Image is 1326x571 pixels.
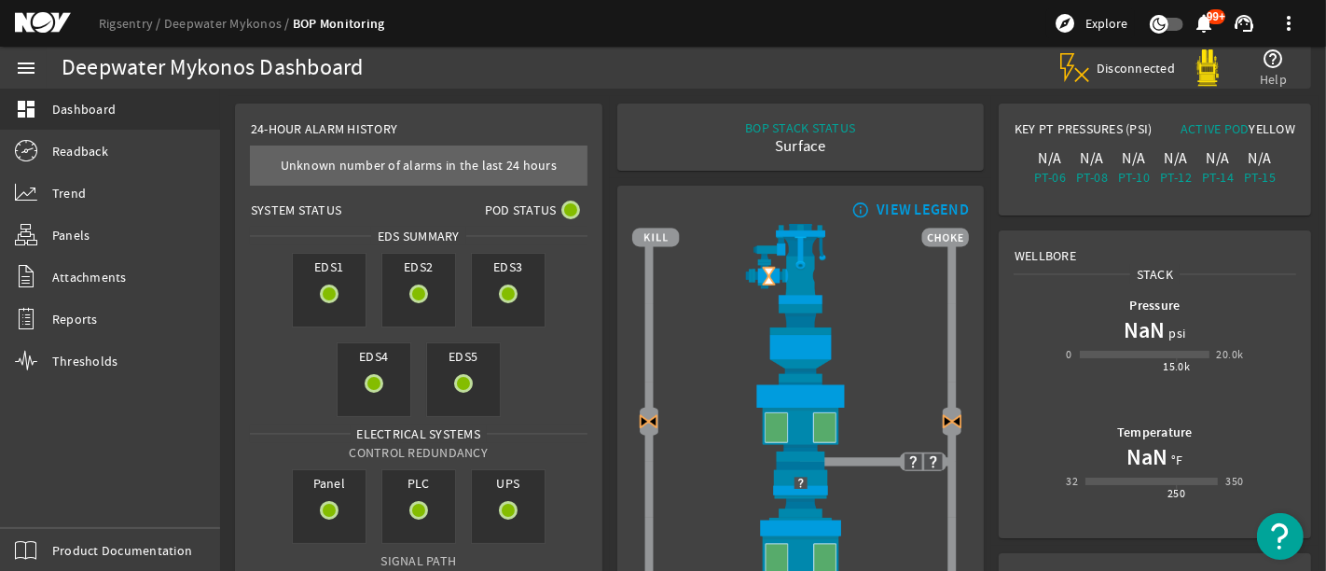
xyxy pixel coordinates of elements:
span: Unknown number of alarms in the last 24 hours [281,157,557,174]
h1: NaN [1125,315,1166,345]
div: PT-14 [1201,168,1236,187]
a: BOP Monitoring [293,15,385,33]
a: Rigsentry [99,15,164,32]
span: °F [1167,451,1183,469]
span: Help [1260,70,1287,89]
h1: NaN [1126,442,1167,472]
span: Panels [52,226,90,244]
button: more_vert [1266,1,1311,46]
img: Valve2OpenBlock.png [759,266,780,286]
div: 0 [1067,345,1072,364]
span: UPS [472,470,545,496]
div: Deepwater Mykonos Dashboard [62,59,364,77]
div: PT-06 [1033,168,1068,187]
div: N/A [1117,149,1152,168]
span: Product Documentation [52,541,192,560]
mat-icon: explore [1054,12,1076,35]
span: EDS2 [382,254,455,280]
button: 99+ [1195,14,1214,34]
span: Panel [293,470,366,496]
img: UnknownValve.png [923,452,944,472]
span: Attachments [52,268,127,286]
img: Valve2CloseBlock.png [639,411,659,432]
div: N/A [1033,149,1068,168]
div: N/A [1159,149,1194,168]
b: Temperature [1117,424,1193,441]
img: Yellowpod.svg [1189,49,1226,87]
div: 350 [1225,472,1243,491]
div: PT-10 [1117,168,1152,187]
span: Electrical Systems [351,425,488,443]
mat-icon: dashboard [15,98,37,120]
span: Disconnected [1097,60,1176,77]
img: UpperAnnularOpen.png [632,383,970,462]
span: Dashboard [52,100,116,118]
div: N/A [1243,149,1278,168]
div: Key PT Pressures (PSI) [1015,119,1155,146]
span: EDS3 [472,254,545,280]
span: EDS SUMMARY [371,227,466,245]
span: Explore [1085,14,1127,33]
button: Open Resource Center [1257,513,1304,560]
mat-icon: help_outline [1263,48,1285,70]
span: Pod Status [485,201,557,219]
div: 15.0k [1163,357,1190,376]
span: Readback [52,142,108,160]
div: 20.0k [1217,345,1244,364]
div: Wellbore [1000,231,1310,265]
span: Control Redundancy [350,444,489,461]
div: N/A [1075,149,1110,168]
span: System Status [251,201,341,219]
div: VIEW LEGEND [877,201,969,219]
span: EDS5 [427,343,500,369]
span: PLC [382,470,455,496]
div: BOP STACK STATUS [745,118,855,137]
span: EDS1 [293,254,366,280]
span: 24-Hour Alarm History [251,119,397,138]
img: RiserConnectorUnknownBlock.png [632,462,970,518]
div: 32 [1067,472,1079,491]
span: Thresholds [52,352,118,370]
div: 250 [1167,484,1185,503]
mat-icon: support_agent [1233,12,1255,35]
div: Surface [745,137,855,156]
mat-icon: notifications [1194,12,1216,35]
img: FlexJoint.png [632,304,970,383]
div: PT-15 [1243,168,1278,187]
span: EDS4 [338,343,410,369]
mat-icon: info_outline [848,202,870,217]
div: PT-08 [1075,168,1110,187]
div: PT-12 [1159,168,1194,187]
span: Trend [52,184,86,202]
span: Signal Path [380,552,456,569]
img: Valve2CloseBlock.png [942,411,962,432]
div: N/A [1201,149,1236,168]
img: UnknownValve.png [904,452,924,472]
span: Stack [1130,265,1180,284]
span: Yellow [1250,120,1296,137]
button: Explore [1046,8,1135,38]
a: Deepwater Mykonos [164,15,293,32]
img: RiserAdapter.png [632,224,970,304]
span: Active Pod [1181,120,1250,137]
span: Reports [52,310,98,328]
b: Pressure [1130,297,1181,314]
span: psi [1166,324,1186,342]
mat-icon: menu [15,57,37,79]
